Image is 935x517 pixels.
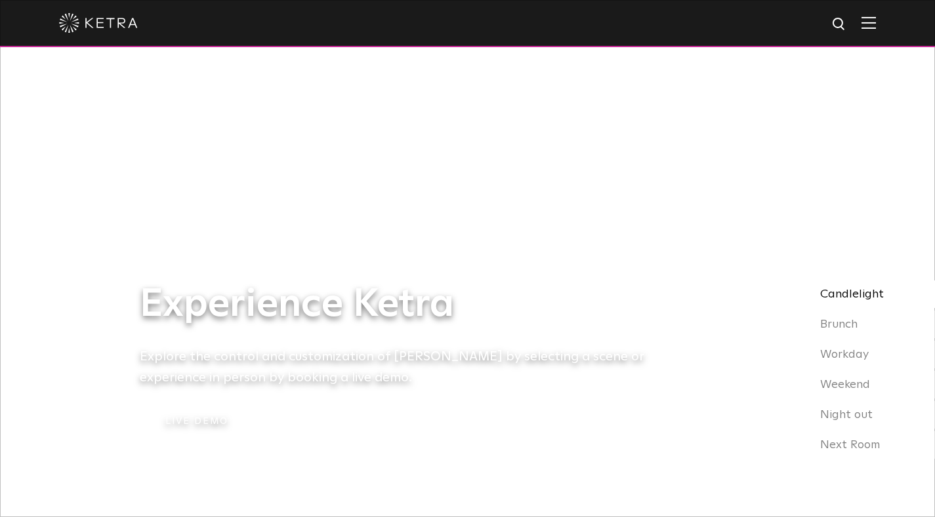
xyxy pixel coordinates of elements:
[820,318,858,330] span: Brunch
[140,283,665,326] h1: Experience Ketra
[804,431,935,459] div: Next Room
[820,379,870,391] span: Weekend
[140,346,665,388] h5: Explore the control and customization of [PERSON_NAME] by selecting a scene or experience in pers...
[820,409,873,421] span: Night out
[820,288,884,300] span: Candlelight
[831,16,848,33] img: search icon
[820,349,869,360] span: Workday
[140,408,255,436] a: Live Demo
[862,16,876,29] img: Hamburger%20Nav.svg
[59,13,138,33] img: ketra-logo-2019-white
